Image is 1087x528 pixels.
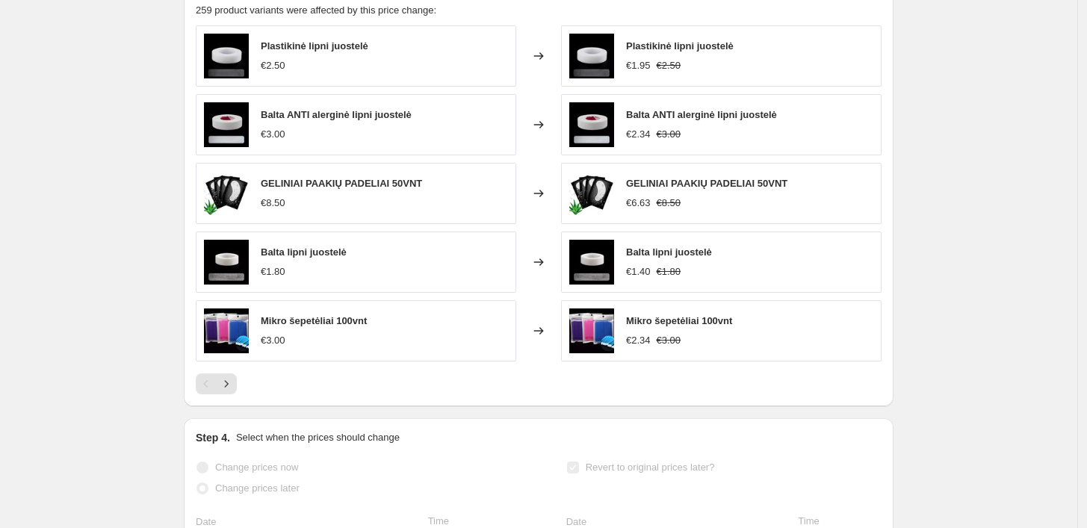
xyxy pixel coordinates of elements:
span: GELINIAI PAAKIŲ PADELIAI 50VNT [626,178,787,189]
div: €1.95 [626,58,651,73]
button: Next [216,373,237,394]
div: €3.00 [261,333,285,348]
img: image_27a93cc2-1b23-434f-bcad-a2b73eb454f1_80x.jpg [204,240,249,285]
strike: €3.00 [657,127,681,142]
span: Balta lipni juostelė [261,246,347,258]
span: Balta ANTI alerginė lipni juostelė [261,109,412,120]
img: image_94afc780-9a9e-44b7-a7cd-153aad692fad_80x.jpg [569,34,614,78]
span: Time [798,515,819,527]
div: €1.40 [626,264,651,279]
div: €2.34 [626,333,651,348]
span: Balta ANTI alerginė lipni juostelė [626,109,777,120]
div: €1.80 [261,264,285,279]
span: GELINIAI PAAKIŲ PADELIAI 50VNT [261,178,422,189]
div: €2.50 [261,58,285,73]
span: Balta lipni juostelė [626,246,712,258]
span: Plastikinė lipni juostelė [261,40,368,52]
div: €3.00 [261,127,285,142]
img: image_16114cce-3cc2-49e9-9ae4-1530d1dcf32e_80x.jpg [204,308,249,353]
img: image_94afc780-9a9e-44b7-a7cd-153aad692fad_80x.jpg [204,34,249,78]
span: Time [428,515,449,527]
span: Plastikinė lipni juostelė [626,40,734,52]
span: Revert to original prices later? [586,462,715,473]
strike: €2.50 [657,58,681,73]
strike: €3.00 [657,333,681,348]
img: image_5b988ef8-5d00-4bdc-bfb1-ee149090b788_80x.jpg [569,171,614,216]
nav: Pagination [196,373,237,394]
img: image_5b988ef8-5d00-4bdc-bfb1-ee149090b788_80x.jpg [204,171,249,216]
strike: €8.50 [657,196,681,211]
img: image_16114cce-3cc2-49e9-9ae4-1530d1dcf32e_80x.jpg [569,308,614,353]
span: 259 product variants were affected by this price change: [196,4,436,16]
img: image_276dfd9e-02f7-4213-9bb4-b0117cf0ba46_80x.jpg [204,102,249,147]
span: Mikro šepetėliai 100vnt [626,315,732,326]
strike: €1.80 [657,264,681,279]
div: €6.63 [626,196,651,211]
span: Change prices now [215,462,298,473]
h2: Step 4. [196,430,230,445]
div: €8.50 [261,196,285,211]
img: image_27a93cc2-1b23-434f-bcad-a2b73eb454f1_80x.jpg [569,240,614,285]
span: Mikro šepetėliai 100vnt [261,315,367,326]
div: €2.34 [626,127,651,142]
img: image_276dfd9e-02f7-4213-9bb4-b0117cf0ba46_80x.jpg [569,102,614,147]
span: Date [566,516,586,527]
p: Select when the prices should change [236,430,400,445]
span: Date [196,516,216,527]
span: Change prices later [215,482,300,494]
